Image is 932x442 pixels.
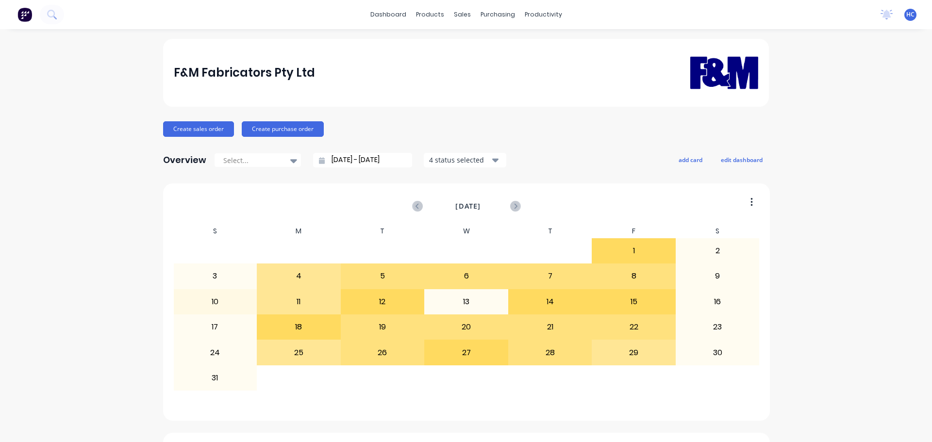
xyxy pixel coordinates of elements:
[366,7,411,22] a: dashboard
[163,150,206,170] div: Overview
[520,7,567,22] div: productivity
[676,290,759,314] div: 16
[257,340,340,364] div: 25
[509,290,592,314] div: 14
[425,264,508,288] div: 6
[509,264,592,288] div: 7
[592,224,676,238] div: F
[425,290,508,314] div: 13
[163,121,234,137] button: Create sales order
[676,264,759,288] div: 9
[906,10,915,19] span: HC
[424,153,506,167] button: 4 status selected
[509,315,592,339] div: 21
[676,239,759,263] div: 2
[676,224,760,238] div: S
[257,264,340,288] div: 4
[341,315,424,339] div: 19
[425,315,508,339] div: 20
[174,340,257,364] div: 24
[592,290,675,314] div: 15
[257,315,340,339] div: 18
[341,224,425,238] div: T
[899,409,922,432] iframe: Intercom live chat
[676,315,759,339] div: 23
[425,340,508,364] div: 27
[429,155,490,165] div: 4 status selected
[174,264,257,288] div: 3
[173,224,257,238] div: S
[17,7,32,22] img: Factory
[174,366,257,390] div: 31
[449,7,476,22] div: sales
[424,224,508,238] div: W
[341,264,424,288] div: 5
[676,340,759,364] div: 30
[455,201,481,212] span: [DATE]
[257,224,341,238] div: M
[411,7,449,22] div: products
[174,63,315,82] div: F&M Fabricators Pty Ltd
[509,340,592,364] div: 28
[257,290,340,314] div: 11
[476,7,520,22] div: purchasing
[715,153,769,166] button: edit dashboard
[592,239,675,263] div: 1
[508,224,592,238] div: T
[341,290,424,314] div: 12
[592,340,675,364] div: 29
[592,315,675,339] div: 22
[592,264,675,288] div: 8
[690,42,758,103] img: F&M Fabricators Pty Ltd
[174,290,257,314] div: 10
[242,121,324,137] button: Create purchase order
[174,315,257,339] div: 17
[672,153,709,166] button: add card
[341,340,424,364] div: 26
